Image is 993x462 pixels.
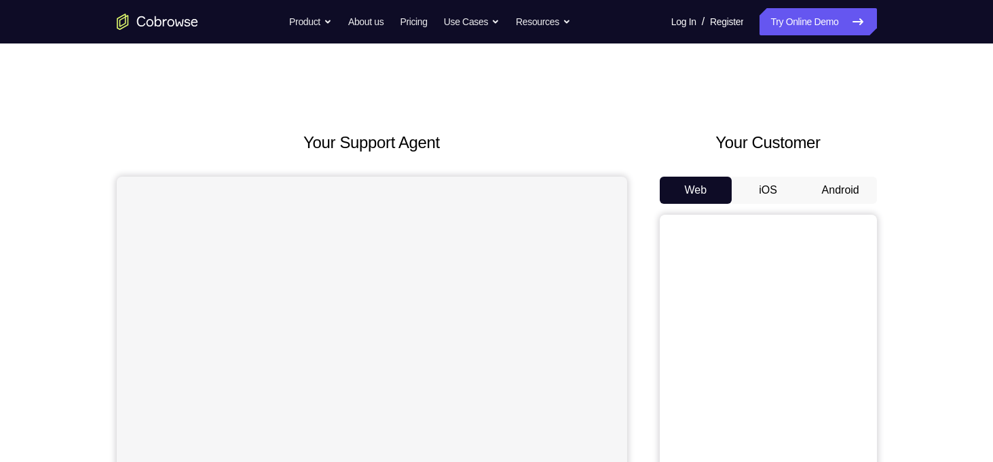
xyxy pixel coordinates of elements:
[400,8,427,35] a: Pricing
[760,8,876,35] a: Try Online Demo
[804,177,877,204] button: Android
[289,8,332,35] button: Product
[671,8,696,35] a: Log In
[710,8,743,35] a: Register
[660,177,732,204] button: Web
[702,14,705,30] span: /
[516,8,571,35] button: Resources
[444,8,500,35] button: Use Cases
[117,14,198,30] a: Go to the home page
[348,8,383,35] a: About us
[660,130,877,155] h2: Your Customer
[732,177,804,204] button: iOS
[117,130,627,155] h2: Your Support Agent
